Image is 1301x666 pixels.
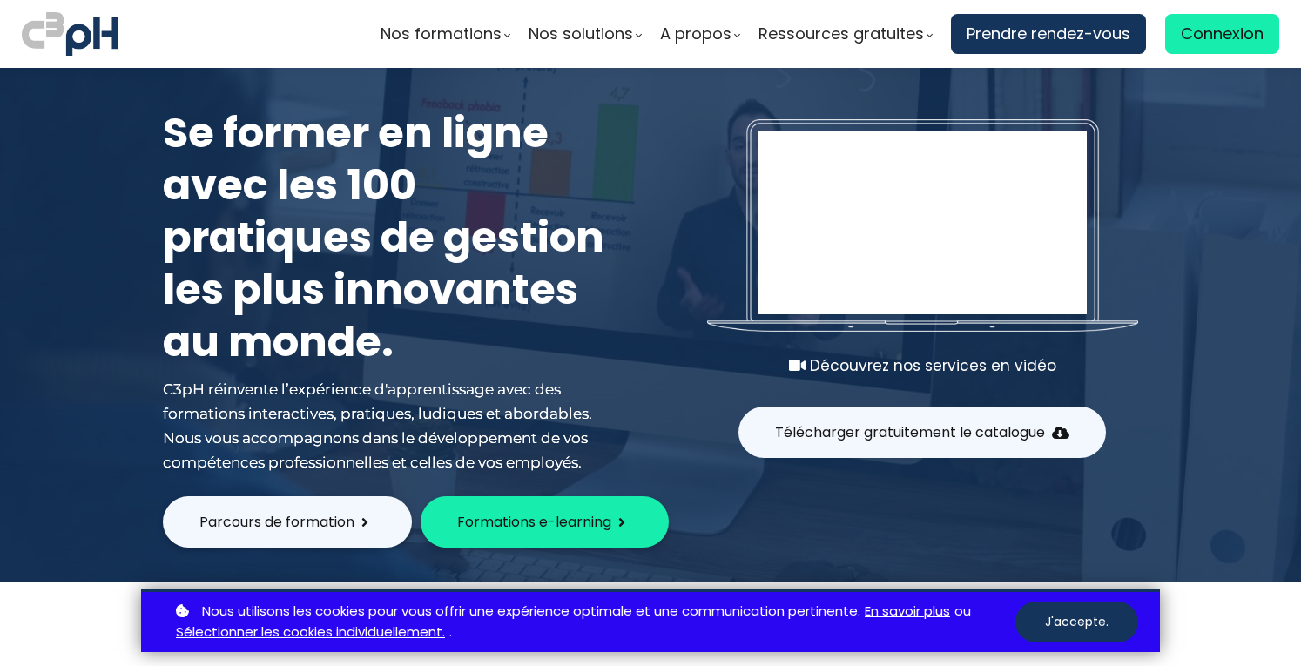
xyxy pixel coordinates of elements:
[865,601,950,622] a: En savoir plus
[951,14,1146,54] a: Prendre rendez-vous
[738,407,1106,458] button: Télécharger gratuitement le catalogue
[199,511,354,533] span: Parcours de formation
[163,496,412,548] button: Parcours de formation
[22,9,118,59] img: logo C3PH
[775,421,1045,443] span: Télécharger gratuitement le catalogue
[141,609,1160,653] h2: Ils se forment déjà avec nous !
[176,622,445,643] a: Sélectionner les cookies individuellement.
[202,601,860,622] span: Nous utilisons les cookies pour vous offrir une expérience optimale et une communication pertinente.
[758,21,924,47] span: Ressources gratuites
[457,511,611,533] span: Formations e-learning
[1181,21,1264,47] span: Connexion
[172,601,1015,644] p: ou .
[163,377,616,474] div: C3pH réinvente l’expérience d'apprentissage avec des formations interactives, pratiques, ludiques...
[421,496,669,548] button: Formations e-learning
[529,21,633,47] span: Nos solutions
[381,21,502,47] span: Nos formations
[707,353,1138,378] div: Découvrez nos services en vidéo
[967,21,1130,47] span: Prendre rendez-vous
[660,21,731,47] span: A propos
[1165,14,1279,54] a: Connexion
[1015,602,1138,642] button: J'accepte.
[163,107,616,368] h1: Se former en ligne avec les 100 pratiques de gestion les plus innovantes au monde.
